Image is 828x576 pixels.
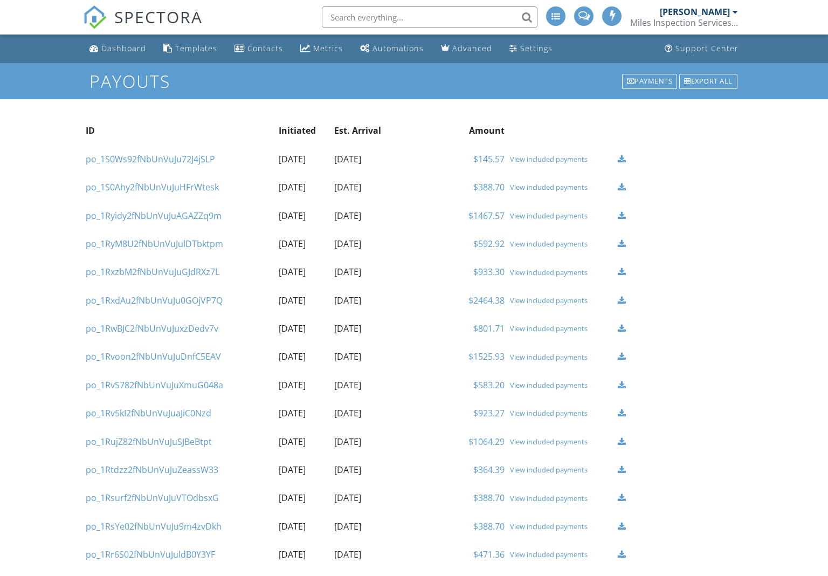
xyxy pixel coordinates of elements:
[86,294,223,306] a: po_1RxdAu2fNbUnVuJu0GOjVP7Q
[276,428,332,456] td: [DATE]
[510,183,612,191] a: View included payments
[101,43,146,53] div: Dashboard
[86,238,223,250] a: po_1RyM8U2fNbUnVuJulDTbktpm
[276,202,332,230] td: [DATE]
[473,464,505,476] a: $364.39
[468,210,505,222] a: $1467.57
[313,43,343,53] div: Metrics
[468,294,505,306] a: $2464.38
[332,286,399,314] td: [DATE]
[276,258,332,286] td: [DATE]
[468,436,505,448] a: $1064.29
[89,72,738,91] h1: Payouts
[332,342,399,371] td: [DATE]
[159,39,222,59] a: Templates
[505,39,557,59] a: Settings
[622,74,678,89] div: Payments
[473,153,505,165] a: $145.57
[276,286,332,314] td: [DATE]
[473,181,505,193] a: $388.70
[86,323,218,334] a: po_1RwBJC2fNbUnVuJuxzDedv7v
[86,266,219,278] a: po_1RxzbM2fNbUnVuJuGJdRXz7L
[510,296,612,305] a: View included payments
[332,116,399,145] th: Est. Arrival
[332,230,399,258] td: [DATE]
[473,238,505,250] a: $592.92
[510,465,612,474] a: View included payments
[83,15,203,37] a: SPECTORA
[276,342,332,371] td: [DATE]
[510,268,612,277] a: View included payments
[679,74,737,89] div: Export all
[332,371,399,399] td: [DATE]
[276,371,332,399] td: [DATE]
[473,266,505,278] a: $933.30
[468,351,505,362] a: $1525.93
[473,323,505,334] a: $801.71
[86,407,211,419] a: po_1Rv5kI2fNbUnVuJuaJiC0Nzd
[86,153,215,165] a: po_1S0Ws92fNbUnVuJu72J4jSLP
[510,211,612,220] a: View included payments
[399,116,507,145] th: Amount
[510,155,612,163] a: View included payments
[356,39,428,59] a: Automations (Advanced)
[473,492,505,504] a: $388.70
[114,5,203,28] span: SPECTORA
[332,399,399,427] td: [DATE]
[175,43,217,53] div: Templates
[510,494,612,503] a: View included payments
[276,540,332,568] td: [DATE]
[510,522,612,531] div: View included payments
[473,407,505,419] a: $923.27
[85,39,150,59] a: Dashboard
[332,428,399,456] td: [DATE]
[276,456,332,484] td: [DATE]
[83,5,107,29] img: The Best Home Inspection Software - Spectora
[332,484,399,512] td: [DATE]
[276,230,332,258] td: [DATE]
[86,210,222,222] a: po_1Ryidy2fNbUnVuJuAGAZZq9m
[332,540,399,568] td: [DATE]
[276,512,332,540] td: [DATE]
[510,409,612,417] a: View included payments
[230,39,287,59] a: Contacts
[510,353,612,361] a: View included payments
[276,145,332,173] td: [DATE]
[276,314,332,342] td: [DATE]
[621,73,679,90] a: Payments
[86,436,212,448] a: po_1RujZ82fNbUnVuJuSJBeBtpt
[510,239,612,248] a: View included payments
[332,173,399,201] td: [DATE]
[510,324,612,333] div: View included payments
[276,116,332,145] th: Initiated
[86,181,219,193] a: po_1S0Ahy2fNbUnVuJuHFrWtesk
[510,381,612,389] a: View included payments
[452,43,492,53] div: Advanced
[332,456,399,484] td: [DATE]
[276,484,332,512] td: [DATE]
[675,43,739,53] div: Support Center
[332,314,399,342] td: [DATE]
[276,399,332,427] td: [DATE]
[86,548,215,560] a: po_1Rr6S02fNbUnVuJuldB0Y3YF
[322,6,537,28] input: Search everything...
[510,437,612,446] a: View included payments
[83,116,277,145] th: ID
[473,379,505,391] a: $583.20
[510,550,612,559] a: View included payments
[332,145,399,173] td: [DATE]
[520,43,553,53] div: Settings
[247,43,283,53] div: Contacts
[660,6,730,17] div: [PERSON_NAME]
[660,39,743,59] a: Support Center
[276,173,332,201] td: [DATE]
